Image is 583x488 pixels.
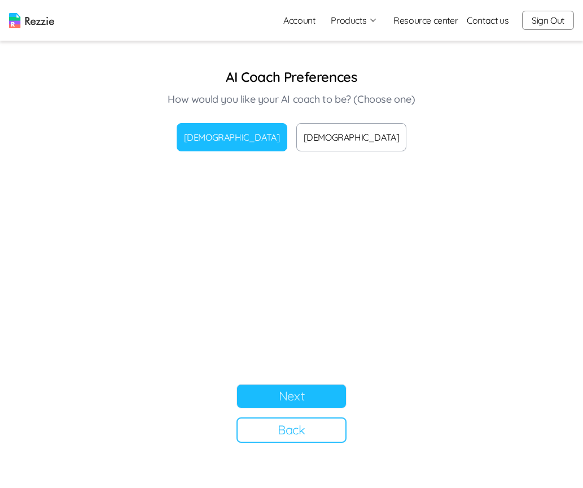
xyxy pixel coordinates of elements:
button: Back [236,417,347,443]
p: AI Coach Preferences [164,68,419,86]
a: Contact us [467,14,509,27]
a: Account [274,9,324,32]
p: How would you like your AI coach to be? (Choose one) [164,91,419,107]
button: [DEMOGRAPHIC_DATA] [296,123,407,151]
button: [DEMOGRAPHIC_DATA] [177,123,287,151]
button: Sign Out [522,11,574,30]
a: Resource center [393,14,458,27]
button: Next [236,384,347,408]
img: logo [9,13,54,28]
button: Products [331,14,378,27]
